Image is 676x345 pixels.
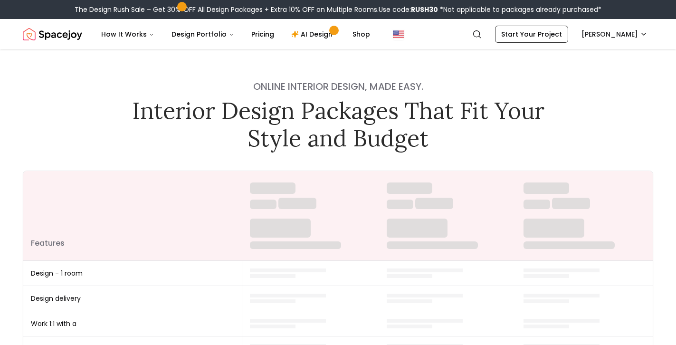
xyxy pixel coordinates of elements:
[411,5,438,14] b: RUSH30
[75,5,601,14] div: The Design Rush Sale – Get 30% OFF All Design Packages + Extra 10% OFF on Multiple Rooms.
[244,25,282,44] a: Pricing
[345,25,378,44] a: Shop
[23,25,82,44] a: Spacejoy
[125,97,551,152] h1: Interior Design Packages That Fit Your Style and Budget
[23,171,242,261] th: Features
[495,26,568,43] a: Start Your Project
[125,80,551,93] h4: Online interior design, made easy.
[23,19,653,49] nav: Global
[393,29,404,40] img: United States
[379,5,438,14] span: Use code:
[94,25,162,44] button: How It Works
[284,25,343,44] a: AI Design
[94,25,378,44] nav: Main
[23,311,242,336] td: Work 1:1 with a
[23,286,242,311] td: Design delivery
[576,26,653,43] button: [PERSON_NAME]
[23,261,242,286] td: Design - 1 room
[164,25,242,44] button: Design Portfolio
[23,25,82,44] img: Spacejoy Logo
[438,5,601,14] span: *Not applicable to packages already purchased*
